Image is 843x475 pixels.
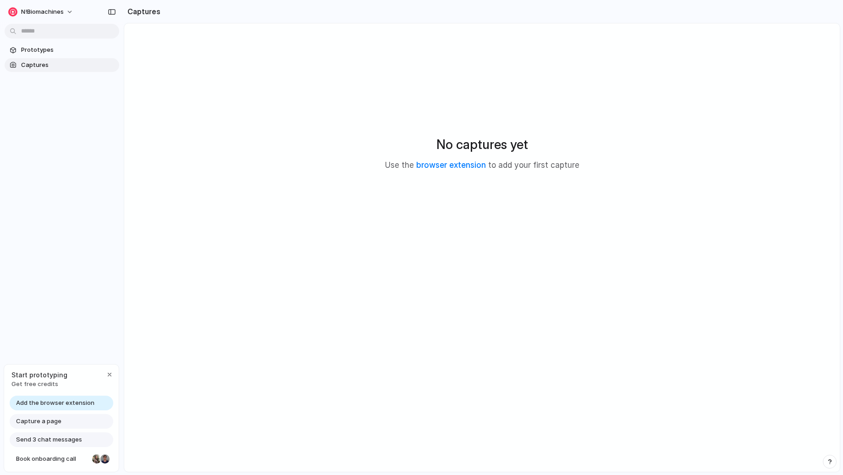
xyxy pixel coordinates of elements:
[10,396,113,410] a: Add the browser extension
[5,43,119,57] a: Prototypes
[16,454,88,464] span: Book onboarding call
[124,6,160,17] h2: Captures
[16,435,82,444] span: Send 3 chat messages
[21,7,64,17] span: n!Biomachines
[11,370,67,380] span: Start prototyping
[416,160,486,170] a: browser extension
[5,58,119,72] a: Captures
[11,380,67,389] span: Get free credits
[99,453,110,464] div: Christian Iacullo
[16,398,94,408] span: Add the browser extension
[21,45,116,55] span: Prototypes
[5,5,78,19] button: n!Biomachines
[385,160,579,171] p: Use the to add your first capture
[21,61,116,70] span: Captures
[16,417,61,426] span: Capture a page
[10,452,113,466] a: Book onboarding call
[91,453,102,464] div: Nicole Kubica
[436,135,528,154] h2: No captures yet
